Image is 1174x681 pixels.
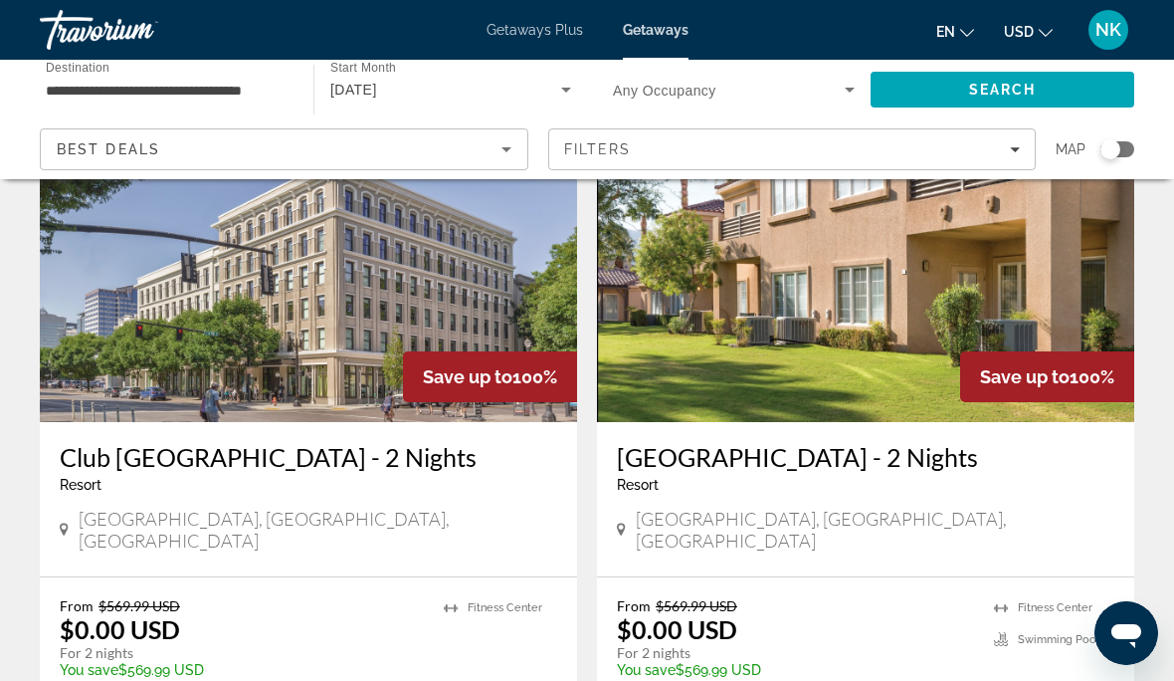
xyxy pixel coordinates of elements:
[617,597,651,614] span: From
[60,614,180,644] p: $0.00 USD
[60,662,424,678] p: $569.99 USD
[1004,24,1034,40] span: USD
[487,22,583,38] a: Getaways Plus
[40,4,239,56] a: Travorium
[617,662,676,678] span: You save
[60,442,557,472] a: Club [GEOGRAPHIC_DATA] - 2 Nights
[46,61,109,74] span: Destination
[1082,9,1134,51] button: User Menu
[330,82,377,98] span: [DATE]
[46,79,288,103] input: Select destination
[1004,17,1053,46] button: Change currency
[60,477,101,493] span: Resort
[1018,601,1092,614] span: Fitness Center
[1095,20,1121,40] span: NK
[40,104,577,422] img: Club Wyndham Portland Waterfront Park - 2 Nights
[936,17,974,46] button: Change language
[57,141,160,157] span: Best Deals
[617,477,659,493] span: Resort
[617,644,974,662] p: For 2 nights
[617,614,737,644] p: $0.00 USD
[403,351,577,402] div: 100%
[617,662,974,678] p: $569.99 USD
[468,601,542,614] span: Fitness Center
[597,104,1134,422] img: WorldMark Cathedral City - 2 Nights
[980,366,1070,387] span: Save up to
[60,644,424,662] p: For 2 nights
[1094,601,1158,665] iframe: Button to launch messaging window
[79,508,557,552] span: [GEOGRAPHIC_DATA], [GEOGRAPHIC_DATA], [GEOGRAPHIC_DATA]
[969,82,1037,98] span: Search
[871,72,1134,108] button: Search
[656,597,737,614] span: $569.99 USD
[960,351,1134,402] div: 100%
[613,83,716,99] span: Any Occupancy
[98,597,180,614] span: $569.99 USD
[636,508,1114,552] span: [GEOGRAPHIC_DATA], [GEOGRAPHIC_DATA], [GEOGRAPHIC_DATA]
[330,62,396,75] span: Start Month
[617,442,1114,472] a: [GEOGRAPHIC_DATA] - 2 Nights
[564,141,632,157] span: Filters
[623,22,688,38] a: Getaways
[423,366,512,387] span: Save up to
[936,24,955,40] span: en
[548,128,1037,170] button: Filters
[1018,633,1099,646] span: Swimming Pool
[57,137,511,161] mat-select: Sort by
[60,662,118,678] span: You save
[60,597,94,614] span: From
[1056,135,1085,163] span: Map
